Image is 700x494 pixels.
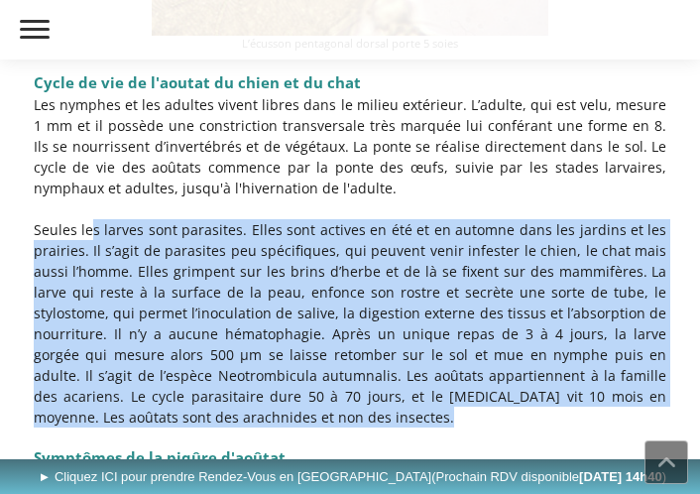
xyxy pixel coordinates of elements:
[644,440,688,484] a: Défiler vers le haut
[34,94,667,198] p: Les nymphes et les adultes vivent libres dans le milieu extérieur. L’adulte, qui est velu, mesure...
[34,447,286,467] span: Symptômes de la piqûre d'aoûtat
[34,219,667,428] p: Seules les larves sont parasites. Elles sont actives en été et en automne dans les jardins et les...
[431,469,666,484] span: (Prochain RDV disponible )
[38,469,666,484] span: ► Cliquez ICI pour prendre Rendez-Vous en [GEOGRAPHIC_DATA]
[645,441,687,483] span: Défiler vers le haut
[579,469,662,484] b: [DATE] 14h40
[34,72,361,92] strong: Cycle de vie de l'aoutat du chien et du chat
